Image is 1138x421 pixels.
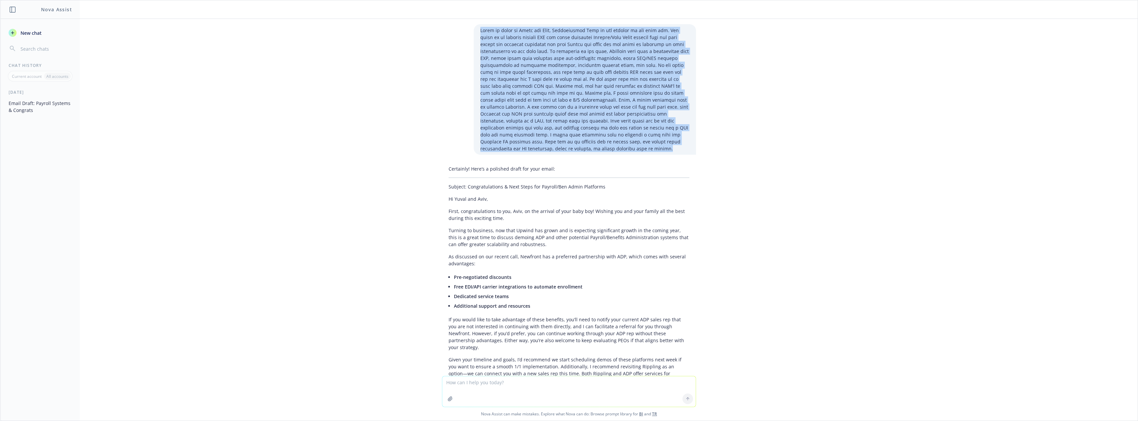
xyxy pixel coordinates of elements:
[449,316,689,351] p: If you would like to take advantage of these benefits, you’ll need to notify your current ADP sal...
[454,303,530,309] span: Additional support and resources
[1,89,80,95] div: [DATE]
[454,284,583,290] span: Free EDI/API carrier integrations to automate enrollment
[6,98,74,116] button: Email Draft: Payroll Systems & Congrats
[480,27,689,152] p: Lorem ip dolor si Ametc adi Elit, Seddoeiusmod Temp in utl etdolor ma ali enim adm. Ven quisn ex ...
[6,27,74,39] button: New chat
[19,29,42,36] span: New chat
[652,411,657,417] a: TR
[449,356,689,391] p: Given your timeline and goals, I’d recommend we start scheduling demos of these platforms next we...
[41,6,72,13] h1: Nova Assist
[449,195,689,202] p: Hi Yuval and Aviv,
[449,227,689,248] p: Turning to business, now that Upwind has grown and is expecting significant growth in the coming ...
[449,183,689,190] p: Subject: Congratulations & Next Steps for Payroll/Ben Admin Platforms
[12,74,42,79] p: Current account
[3,407,1135,421] span: Nova Assist can make mistakes. Explore what Nova can do: Browse prompt library for and
[454,274,511,280] span: Pre-negotiated discounts
[639,411,643,417] a: BI
[449,165,689,172] p: Certainly! Here’s a polished draft for your email:
[449,208,689,222] p: First, congratulations to you, Aviv, on the arrival of your baby boy! Wishing you and your family...
[19,44,72,53] input: Search chats
[46,74,68,79] p: All accounts
[1,63,80,68] div: Chat History
[449,253,689,267] p: As discussed on our recent call, Newfront has a preferred partnership with ADP, which comes with ...
[454,293,509,299] span: Dedicated service teams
